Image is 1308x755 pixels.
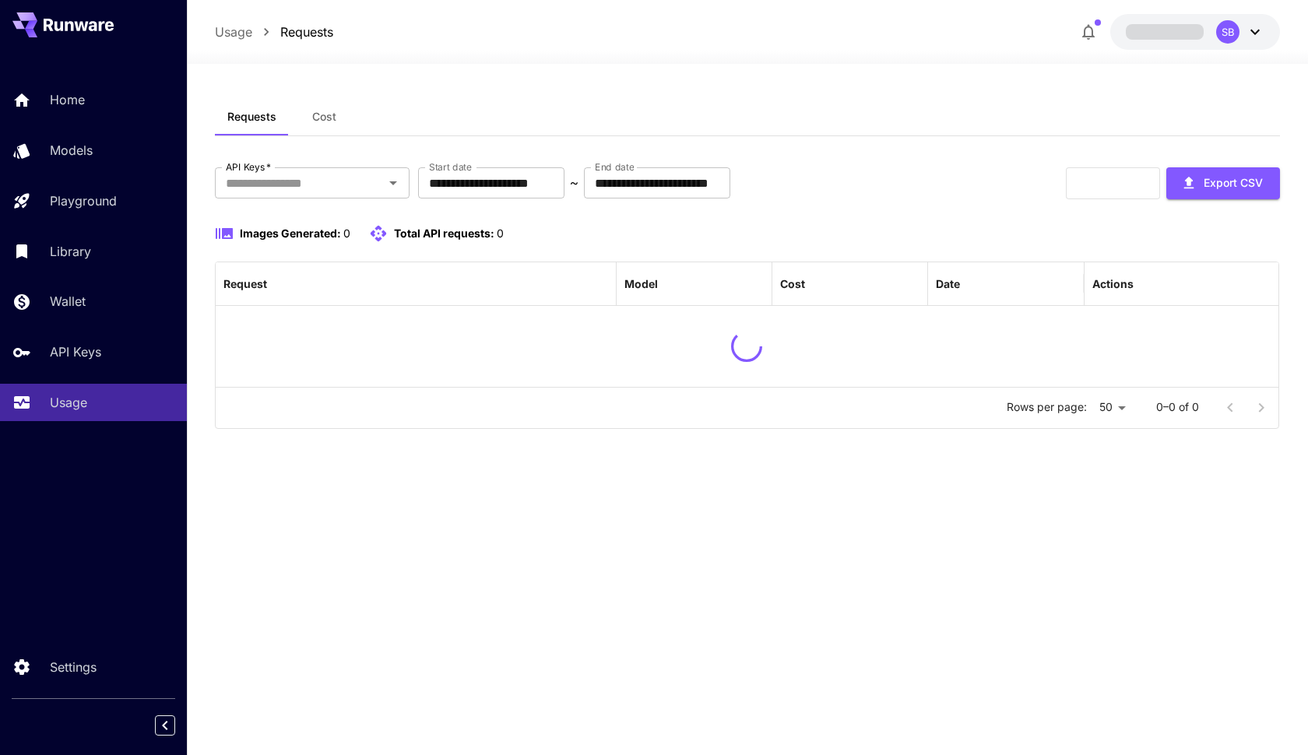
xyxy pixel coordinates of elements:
p: Rows per page: [1007,399,1087,415]
p: ~ [570,174,578,192]
p: Playground [50,191,117,210]
span: Images Generated: [240,226,341,240]
a: Usage [215,23,252,41]
div: SB [1216,20,1239,44]
p: Models [50,141,93,160]
span: Requests [227,110,276,124]
span: Total API requests: [394,226,494,240]
div: Date [936,277,960,290]
label: Start date [429,160,472,174]
div: Collapse sidebar [167,711,187,739]
div: Model [624,277,658,290]
p: Library [50,242,91,261]
p: 0–0 of 0 [1156,399,1199,415]
button: Collapse sidebar [155,715,175,736]
nav: breadcrumb [215,23,333,41]
div: Actions [1092,277,1134,290]
span: 0 [497,226,504,240]
p: Settings [50,658,97,676]
div: Cost [780,277,805,290]
label: API Keys [226,160,271,174]
button: SB [1110,14,1280,50]
div: 50 [1093,396,1131,419]
p: API Keys [50,342,101,361]
p: Wallet [50,292,86,311]
label: End date [595,160,634,174]
div: Request [223,277,267,290]
p: Usage [50,393,87,412]
span: Cost [312,110,336,124]
p: Home [50,90,85,109]
button: Export CSV [1166,167,1280,199]
span: 0 [343,226,350,240]
a: Requests [280,23,333,41]
button: Open [382,172,404,194]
